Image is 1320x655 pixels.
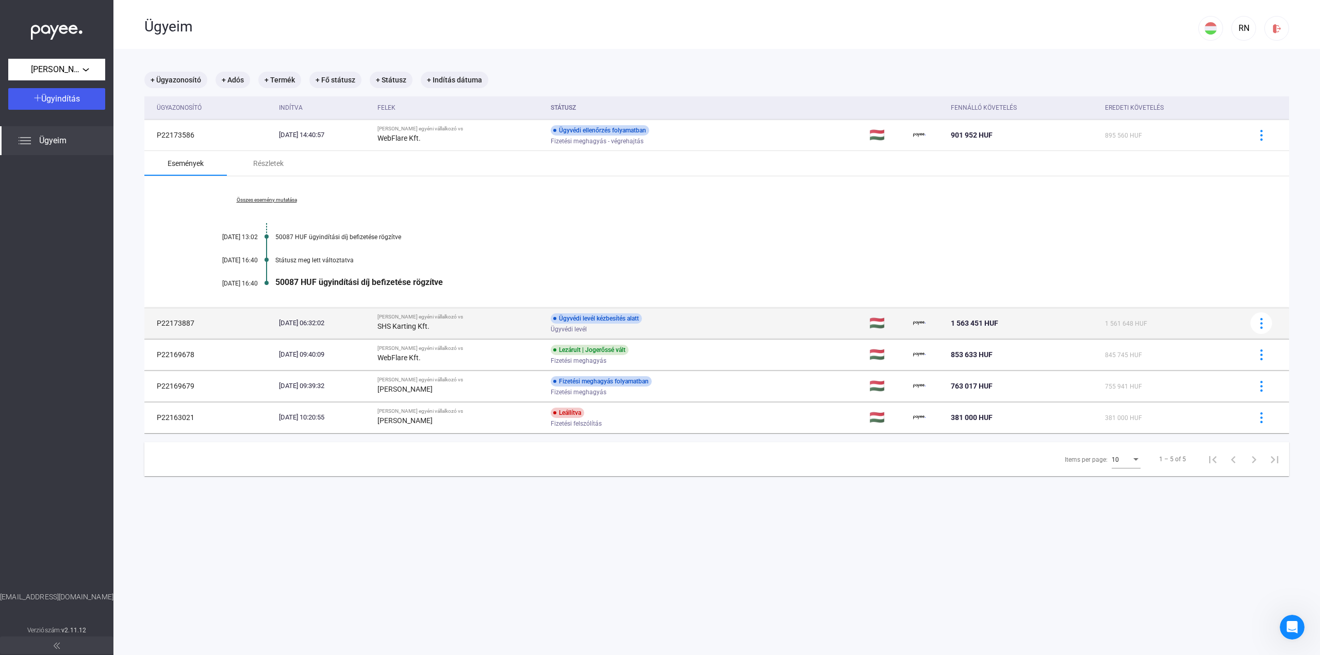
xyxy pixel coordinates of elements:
span: Ügyvédi levél [551,323,587,335]
span: 381 000 HUF [1105,414,1142,422]
div: Fennálló követelés [951,102,1017,114]
div: [DATE] 14:40:57 [279,130,370,140]
div: Gréta szerint… [8,152,198,176]
img: logout-red [1272,23,1282,34]
div: Indítva [279,102,370,114]
strong: [PERSON_NAME] [377,385,433,393]
p: Aktív [50,13,67,23]
img: payee-logo [913,348,926,361]
button: go back [7,4,26,24]
button: First page [1202,449,1223,469]
div: Ügyvédi ellenőrzés folyamatban [551,125,649,136]
div: P22169679 ezzel kapcsolatban is automatiksuan már kézbesítettnek kellene lennie elvileg. [37,102,198,144]
div: Eredeti követelés [1105,102,1164,114]
div: Eredeti követelés [1105,102,1237,114]
span: 10 [1112,456,1119,463]
div: joined the conversation [63,154,157,163]
mat-chip: + Ügyazonosító [144,72,207,88]
div: [DATE] 16:40 [196,257,258,264]
div: Indítva [279,102,303,114]
div: Roland szerint… [8,14,198,58]
div: A P22173586 ügyben pedig rendszerhiba okozta, hogy még nem tudtuk beadni a kérelmet, ezt javított... [16,228,161,278]
button: more-blue [1250,375,1272,397]
div: Ügyvédi levél kézbesítés alatt [551,313,642,324]
span: 895 560 HUF [1105,132,1142,139]
textarea: Üzenet… [9,316,197,333]
td: P22173586 [144,120,275,150]
img: white-payee-white-dot.svg [31,19,82,40]
div: Felek [377,102,395,114]
div: P22169679 ezzel kapcsolatban is automatiksuan már kézbesítettnek kellene lennie elvileg. [45,108,190,138]
div: Státusz meg lett változtatva [275,257,1237,264]
button: Start recording [65,338,74,346]
img: HU [1204,22,1217,35]
img: payee-logo [913,380,926,392]
div: RN [1235,22,1252,35]
span: 845 745 HUF [1105,351,1142,359]
button: Previous page [1223,449,1244,469]
strong: WebFlare Kft. [377,354,421,362]
div: Illetve a P22173586 üggyel kapcsolatban 10 nap alatt nem tud megindulni a végrehajtás? [45,64,190,94]
a: Összes esemény mutatása [196,197,337,203]
div: Üdvözlöm! A P22173887 üggyel kapcsolatban ment már ki ügyvédi levél? [45,20,190,51]
div: 1 – 5 of 5 [1159,453,1186,465]
span: 901 952 HUF [951,131,993,139]
div: Üdvözlöm! A P22173887 üggyel kapcsolatban ment már ki ügyvédi levél? [37,14,198,57]
div: Lezárult | Jogerőssé vált [551,345,629,355]
img: arrow-double-left-grey.svg [54,643,60,649]
span: 755 941 HUF [1105,383,1142,390]
div: 50087 HUF ügyindítási díj befizetése rögzítve [275,233,1237,241]
button: [PERSON_NAME] egyéni vállalkozó [8,59,105,80]
td: 🇭🇺 [865,371,909,401]
div: Felek [377,102,542,114]
strong: [PERSON_NAME] [377,416,433,425]
span: Fizetési meghagyás [551,355,606,367]
span: 381 000 HUF [951,413,993,422]
div: Ügyazonosító [157,102,271,114]
img: more-blue [1256,349,1267,360]
td: 🇭🇺 [865,339,909,370]
span: Ügyeim [39,135,67,147]
div: [PERSON_NAME] egyéni vállalkozó vs [377,408,542,414]
button: more-blue [1250,344,1272,365]
div: Fizetési meghagyás folyamatban [551,376,652,387]
img: list.svg [19,135,31,147]
div: [DATE] 06:32:02 [279,318,370,328]
div: [DATE] 13:02 [196,233,258,241]
strong: WebFlare Kft. [377,134,421,142]
div: Ügyazonosító [157,102,202,114]
td: P22169678 [144,339,275,370]
img: more-blue [1256,412,1267,423]
img: more-blue [1256,381,1267,392]
button: Üzenet küldése… [177,333,193,350]
div: Illetve a P22173586 üggyel kapcsolatban 10 nap alatt nem tud megindulni a végrehajtás? [37,58,198,100]
img: payee-logo [913,317,926,329]
div: Fennálló követelés [951,102,1097,114]
iframe: Intercom live chat [1280,615,1305,640]
span: 853 633 HUF [951,350,993,359]
button: Last page [1264,449,1285,469]
button: logout-red [1264,16,1289,41]
button: more-blue [1250,124,1272,146]
div: Bezárás [181,4,200,23]
div: Kedves [PERSON_NAME]!A P22169679 legfrissebb dokumentumokat feltöltöttük az ügyekhez.A P22173586 ... [8,176,169,305]
img: more-blue [1256,318,1267,329]
img: payee-logo [913,129,926,141]
div: Roland szerint… [8,102,198,153]
button: more-blue [1250,407,1272,428]
div: [DATE] 09:39:32 [279,381,370,391]
button: Főoldal [161,4,181,24]
span: Ügyindítás [41,94,80,104]
b: Gréta [63,155,83,162]
img: Profile image for Gréta [50,154,60,164]
mat-chip: + Fő státusz [309,72,361,88]
mat-chip: + Termék [258,72,301,88]
mat-chip: + Adós [216,72,250,88]
div: [PERSON_NAME] egyéni vállalkozó vs [377,345,542,351]
div: Események [168,157,204,170]
td: 🇭🇺 [865,402,909,433]
img: payee-logo [913,411,926,424]
td: P22173887 [144,308,275,339]
td: 🇭🇺 [865,120,909,150]
button: Csatolmány feltöltése [16,338,24,346]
